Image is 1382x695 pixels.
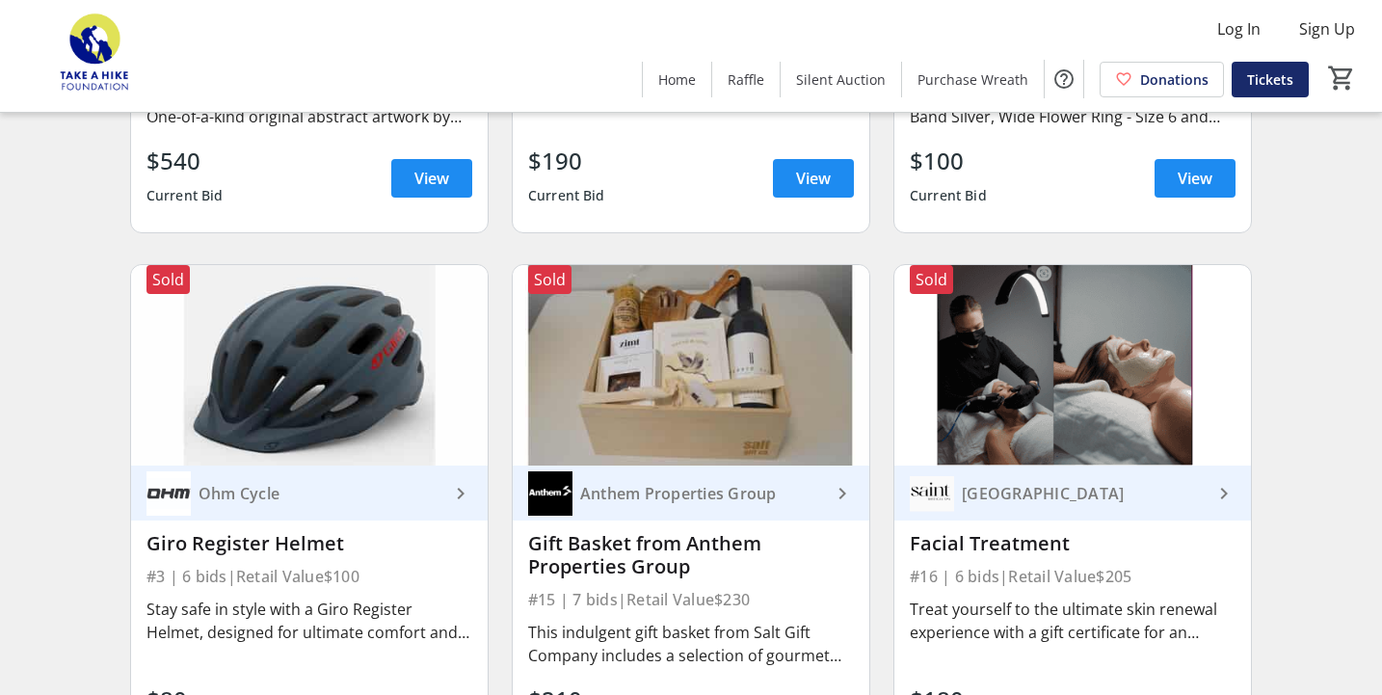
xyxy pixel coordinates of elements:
[1100,62,1224,97] a: Donations
[528,265,571,294] div: Sold
[131,265,488,466] img: Giro Register Helmet
[781,62,901,97] a: Silent Auction
[528,178,605,213] div: Current Bid
[528,532,854,578] div: Gift Basket from Anthem Properties Group
[513,265,869,466] img: Gift Basket from Anthem Properties Group
[513,466,869,521] a: Anthem Properties GroupAnthem Properties Group
[902,62,1044,97] a: Purchase Wreath
[414,167,449,190] span: View
[528,144,605,178] div: $190
[449,482,472,505] mat-icon: keyboard_arrow_right
[1212,482,1236,505] mat-icon: keyboard_arrow_right
[658,69,696,90] span: Home
[1140,69,1209,90] span: Donations
[146,598,472,644] div: Stay safe in style with a Giro Register Helmet, designed for ultimate comfort and protection on a...
[1247,69,1293,90] span: Tickets
[917,69,1028,90] span: Purchase Wreath
[528,586,854,613] div: #15 | 7 bids | Retail Value $230
[954,484,1212,503] div: [GEOGRAPHIC_DATA]
[910,144,987,178] div: $100
[528,471,572,516] img: Anthem Properties Group
[146,563,472,590] div: #3 | 6 bids | Retail Value $100
[391,159,472,198] a: View
[131,466,488,521] a: Ohm Cycle Ohm Cycle
[910,265,953,294] div: Sold
[1217,17,1261,40] span: Log In
[796,69,886,90] span: Silent Auction
[1045,60,1083,98] button: Help
[1202,13,1276,44] button: Log In
[831,482,854,505] mat-icon: keyboard_arrow_right
[12,8,183,104] img: Take a Hike Foundation's Logo
[894,265,1251,466] img: Facial Treatment
[712,62,780,97] a: Raffle
[146,178,224,213] div: Current Bid
[1178,167,1212,190] span: View
[910,563,1236,590] div: #16 | 6 bids | Retail Value $205
[146,471,191,516] img: Ohm Cycle
[1155,159,1236,198] a: View
[796,167,831,190] span: View
[910,598,1236,644] div: Treat yourself to the ultimate skin renewal experience with a gift certificate for an Elemis Pro-...
[191,484,449,503] div: Ohm Cycle
[643,62,711,97] a: Home
[1232,62,1309,97] a: Tickets
[728,69,764,90] span: Raffle
[146,532,472,555] div: Giro Register Helmet
[572,484,831,503] div: Anthem Properties Group
[910,471,954,516] img: Saint Medical Spa
[1299,17,1355,40] span: Sign Up
[1284,13,1370,44] button: Sign Up
[146,265,190,294] div: Sold
[894,466,1251,521] a: Saint Medical Spa[GEOGRAPHIC_DATA]
[1324,61,1359,95] button: Cart
[910,178,987,213] div: Current Bid
[773,159,854,198] a: View
[910,532,1236,555] div: Facial Treatment
[146,144,224,178] div: $540
[528,621,854,667] div: This indulgent gift basket from Salt Gift Company includes a selection of gourmet delights and lo...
